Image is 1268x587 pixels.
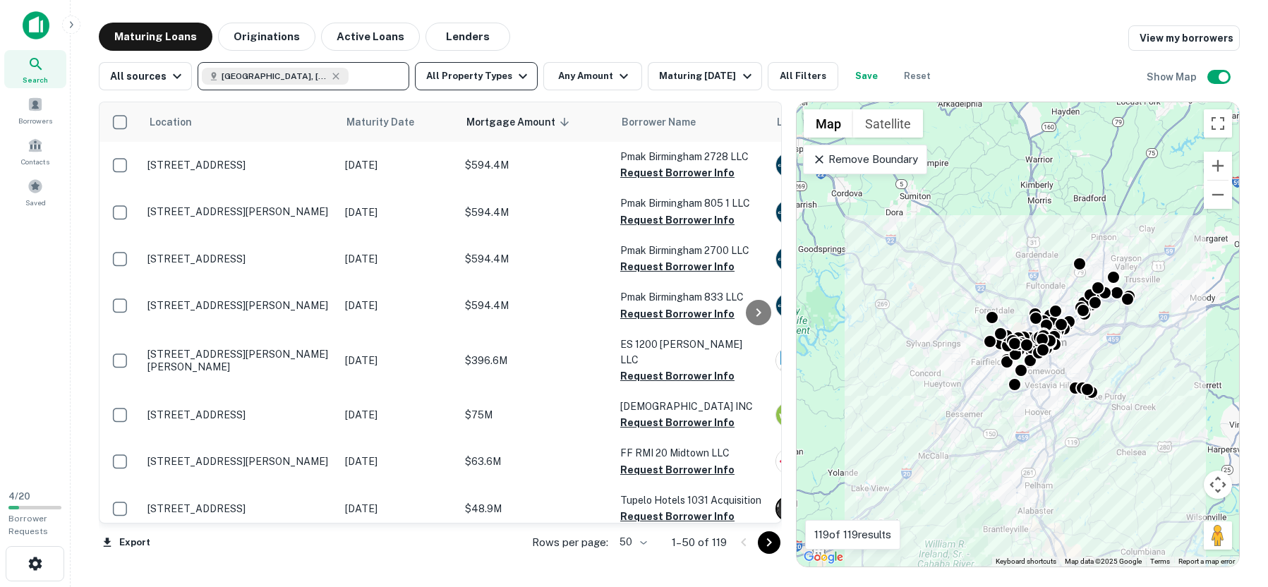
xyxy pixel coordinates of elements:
img: picture [776,200,800,224]
p: $48.9M [465,501,606,516]
button: Maturing Loans [99,23,212,51]
button: Originations [218,23,315,51]
button: Lenders [425,23,510,51]
a: Terms (opens in new tab) [1150,557,1170,565]
p: $63.6M [465,454,606,469]
img: capitalize-icon.png [23,11,49,40]
div: 0 0 [797,102,1239,567]
span: Borrower Name [622,114,696,131]
button: Map camera controls [1204,471,1232,499]
img: picture [776,403,800,427]
p: [DEMOGRAPHIC_DATA] INC [620,399,761,414]
span: Maturity Date [346,114,433,131]
p: [STREET_ADDRESS][PERSON_NAME] [147,299,331,312]
p: [STREET_ADDRESS][PERSON_NAME][PERSON_NAME] [147,348,331,373]
a: Borrowers [4,91,66,129]
p: ES 1200 [PERSON_NAME] LLC [620,337,761,368]
button: All Property Types [415,62,538,90]
div: Capital ONE [775,200,987,225]
p: Rows per page: [532,534,608,551]
p: [DATE] [345,407,451,423]
div: Capital ONE [775,293,987,318]
p: [DATE] [345,251,451,267]
p: Pmak Birmingham 2728 LLC [620,149,761,164]
span: Location [149,114,192,131]
p: Pmak Birmingham 833 LLC [620,289,761,305]
p: Pmak Birmingham 805 1 LLC [620,195,761,211]
p: Remove Boundary [812,151,917,168]
button: Request Borrower Info [620,305,735,322]
p: [DATE] [345,353,451,368]
p: [DATE] [345,501,451,516]
span: Borrower Requests [8,514,48,536]
th: Location [140,102,338,142]
p: [DATE] [345,298,451,313]
p: [STREET_ADDRESS] [147,409,331,421]
p: FF RMI 20 Midtown LLC [620,445,761,461]
th: Maturity Date [338,102,458,142]
p: 1–50 of 119 [672,534,727,551]
div: Maturing [DATE] [659,68,755,85]
img: picture [776,349,800,373]
button: All Filters [768,62,838,90]
p: $396.6M [465,353,606,368]
button: Any Amount [543,62,642,90]
a: Open this area in Google Maps (opens a new window) [800,548,847,567]
p: [DATE] [345,205,451,220]
button: Zoom out [1204,181,1232,209]
button: Active Loans [321,23,420,51]
button: Save your search to get updates of matches that match your search criteria. [844,62,889,90]
button: Request Borrower Info [620,508,735,525]
button: All sources [99,62,192,90]
p: $594.4M [465,298,606,313]
button: Show satellite imagery [853,109,923,138]
p: $594.4M [465,205,606,220]
img: Google [800,548,847,567]
img: picture [776,153,800,177]
div: Saved [4,173,66,211]
a: Search [4,50,66,88]
span: Saved [25,197,46,208]
p: [STREET_ADDRESS] [147,502,331,515]
p: 119 of 119 results [814,526,891,543]
span: 4 / 20 [8,491,30,502]
button: Keyboard shortcuts [996,557,1056,567]
button: Request Borrower Info [620,212,735,229]
button: Request Borrower Info [620,258,735,275]
span: Contacts [21,156,49,167]
img: picture [776,449,800,473]
div: All sources [110,68,186,85]
div: Pdof DNP Q1 22 Mound City, LLC [775,496,987,521]
span: Mortgage Amount [466,114,574,131]
p: Pmak Birmingham 2700 LLC [620,243,761,258]
a: View my borrowers [1128,25,1240,51]
span: Map data ©2025 Google [1065,557,1142,565]
div: Wesleyan Investment Foundation [775,402,987,428]
iframe: Chat Widget [1197,474,1268,542]
p: [STREET_ADDRESS][PERSON_NAME] [147,205,331,218]
p: [STREET_ADDRESS][PERSON_NAME] [147,455,331,468]
span: Search [23,74,48,85]
p: $594.4M [465,251,606,267]
a: Contacts [4,132,66,170]
span: [GEOGRAPHIC_DATA], [GEOGRAPHIC_DATA], [GEOGRAPHIC_DATA] [222,70,327,83]
div: Bank OZK [775,449,987,474]
p: [STREET_ADDRESS] [147,253,331,265]
h6: Show Map [1147,69,1199,85]
button: Export [99,532,154,553]
th: Mortgage Amount [458,102,613,142]
p: [DATE] [345,157,451,173]
img: picture [776,247,800,271]
p: $594.4M [465,157,606,173]
p: [STREET_ADDRESS] [147,159,331,171]
button: Reset [895,62,940,90]
button: Request Borrower Info [620,414,735,431]
p: Tupelo Hotels 1031 Acquisition [620,492,761,508]
div: Capital ONE [775,246,987,272]
img: picture [776,293,800,317]
button: Toggle fullscreen view [1204,109,1232,138]
th: Borrower Name [613,102,768,142]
